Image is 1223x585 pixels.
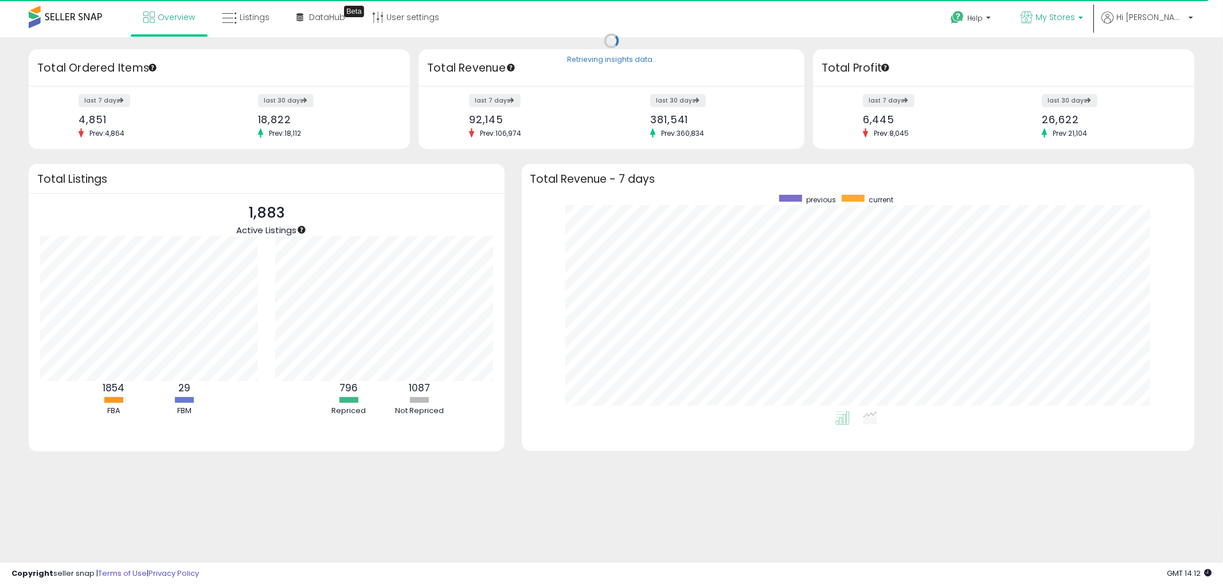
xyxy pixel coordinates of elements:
div: Tooltip anchor [880,62,890,73]
span: Overview [158,11,195,23]
label: last 7 days [469,94,521,107]
div: FBM [150,406,218,417]
a: Help [941,2,1002,37]
div: Tooltip anchor [344,6,364,17]
span: Prev: 8,045 [868,128,915,138]
span: Hi [PERSON_NAME] [1116,11,1185,23]
div: Repriced [314,406,383,417]
h3: Total Profit [822,60,1186,76]
span: Prev: 21,104 [1047,128,1093,138]
label: last 30 days [1042,94,1097,107]
label: last 30 days [258,94,314,107]
div: Not Repriced [385,406,454,417]
div: 92,145 [469,113,603,125]
div: FBA [79,406,148,417]
i: Get Help [950,10,964,25]
b: 29 [178,381,190,395]
label: last 7 days [863,94,915,107]
h3: Total Revenue - 7 days [530,175,1186,183]
div: Tooltip anchor [147,62,158,73]
span: current [869,195,893,205]
label: last 30 days [650,94,706,107]
span: Active Listings [236,224,296,236]
a: Hi [PERSON_NAME] [1101,11,1193,37]
span: Prev: 4,864 [84,128,130,138]
h3: Total Revenue [427,60,796,76]
span: Prev: 18,112 [263,128,307,138]
div: 381,541 [650,113,784,125]
div: Tooltip anchor [506,62,516,73]
span: Help [967,13,983,23]
label: last 7 days [79,94,130,107]
div: 18,822 [258,113,390,125]
b: 1854 [103,381,124,395]
b: 796 [339,381,358,395]
h3: Total Listings [37,175,496,183]
span: My Stores [1036,11,1075,23]
h3: Total Ordered Items [37,60,401,76]
b: 1087 [409,381,430,395]
div: 4,851 [79,113,210,125]
div: Retrieving insights data.. [567,55,656,65]
span: Prev: 360,834 [655,128,710,138]
span: Prev: 106,974 [474,128,527,138]
span: DataHub [309,11,345,23]
span: previous [806,195,836,205]
div: Tooltip anchor [296,225,307,235]
span: Listings [240,11,269,23]
div: 26,622 [1042,113,1174,125]
p: 1,883 [236,202,296,224]
div: 6,445 [863,113,995,125]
